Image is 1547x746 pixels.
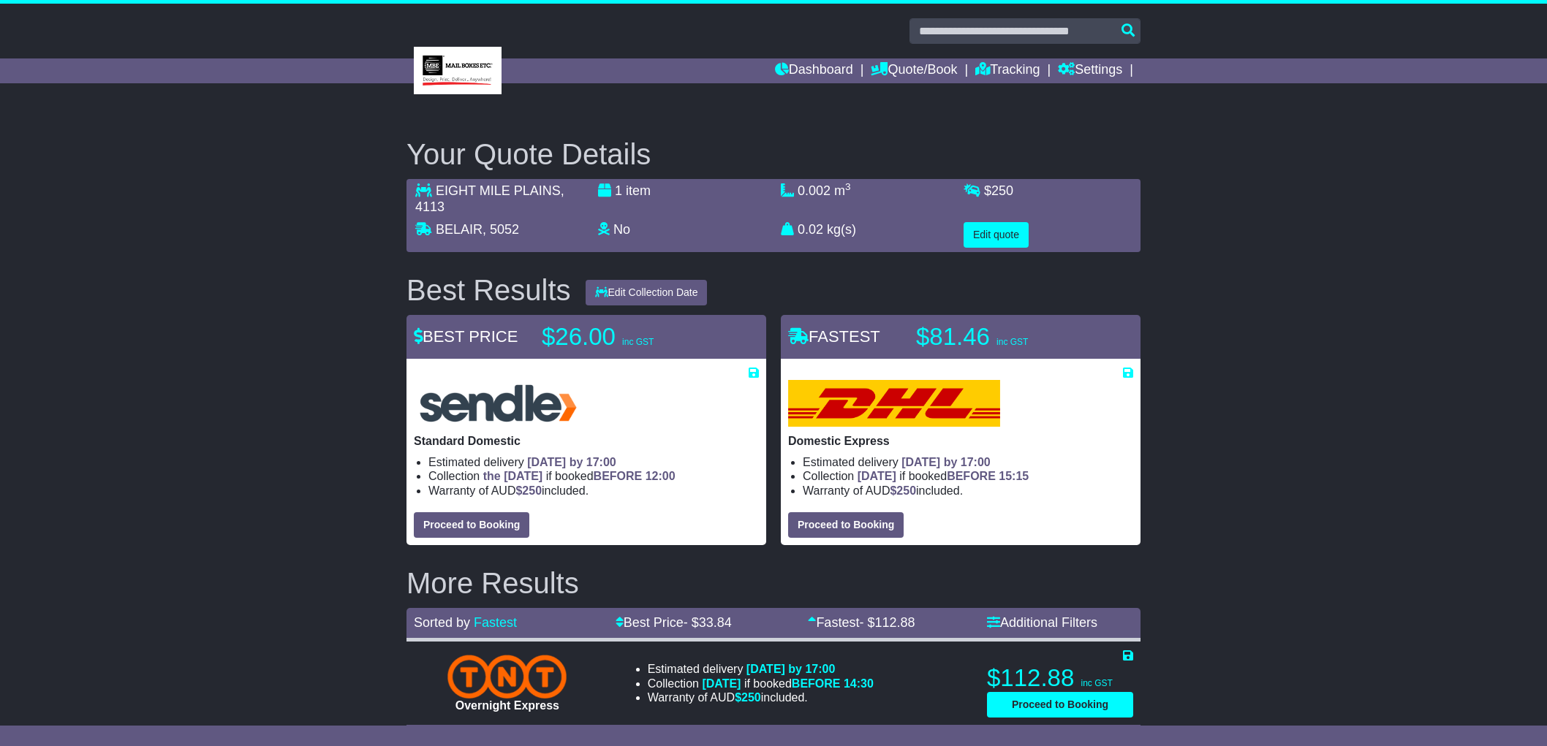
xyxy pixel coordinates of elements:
[594,470,643,482] span: BEFORE
[987,663,1133,693] p: $112.88
[999,470,1029,482] span: 15:15
[414,512,529,538] button: Proceed to Booking
[699,615,732,630] span: 33.84
[987,692,1133,718] button: Proceed to Booking
[648,677,874,690] li: Collection
[845,181,851,192] sup: 3
[542,322,725,351] p: $26.00
[515,484,542,497] span: $
[586,280,708,305] button: Edit Collection Date
[428,484,759,498] li: Warranty of AUD included.
[483,470,542,482] span: the [DATE]
[616,615,732,630] a: Best Price- $33.84
[916,322,1099,351] p: $81.46
[414,327,518,346] span: BEST PRICE
[844,677,874,690] span: 14:30
[792,677,841,690] span: BEFORE
[483,222,519,237] span: , 5052
[803,469,1133,483] li: Collection
[827,222,856,237] span: kg(s)
[1058,58,1122,83] a: Settings
[428,455,759,469] li: Estimated delivery
[991,183,1013,198] span: 250
[436,222,483,237] span: BELAIR
[964,222,1029,248] button: Edit quote
[626,183,651,198] span: item
[474,615,517,630] a: Fastest
[741,691,761,704] span: 250
[987,615,1097,630] a: Additional Filters
[1081,678,1112,688] span: inc GST
[414,47,502,94] img: MBE Eight Mile Plains
[798,183,831,198] span: 0.002
[803,484,1133,498] li: Warranty of AUD included.
[702,677,873,690] span: if booked
[414,434,759,448] p: Standard Domestic
[483,470,676,482] span: if booked
[858,470,1029,482] span: if booked
[415,183,564,214] span: , 4113
[406,138,1141,170] h2: Your Quote Details
[735,691,761,704] span: $
[522,484,542,497] span: 250
[622,337,654,347] span: inc GST
[399,274,578,306] div: Best Results
[947,470,996,482] span: BEFORE
[788,512,904,538] button: Proceed to Booking
[798,222,823,237] span: 0.02
[414,380,583,427] img: Sendle: Standard Domestic
[684,615,732,630] span: - $
[788,327,880,346] span: FASTEST
[859,615,915,630] span: - $
[436,183,561,198] span: EIGHT MILE PLAINS
[648,662,874,676] li: Estimated delivery
[803,455,1133,469] li: Estimated delivery
[890,484,916,497] span: $
[646,470,676,482] span: 12:00
[975,58,1040,83] a: Tracking
[613,222,630,237] span: No
[984,183,1013,198] span: $
[788,434,1133,448] p: Domestic Express
[788,380,1000,427] img: DHL: Domestic Express
[702,677,741,690] span: [DATE]
[414,615,470,630] span: Sorted by
[874,615,915,630] span: 112.88
[996,337,1028,347] span: inc GST
[527,456,616,468] span: [DATE] by 17:00
[615,183,622,198] span: 1
[896,484,916,497] span: 250
[406,567,1141,599] h2: More Results
[648,690,874,704] li: Warranty of AUD included.
[808,615,915,630] a: Fastest- $112.88
[901,456,991,468] span: [DATE] by 17:00
[746,663,836,675] span: [DATE] by 17:00
[834,183,851,198] span: m
[447,655,567,699] img: TNT Domestic: Overnight Express
[858,470,896,482] span: [DATE]
[428,469,759,483] li: Collection
[775,58,853,83] a: Dashboard
[871,58,957,83] a: Quote/Book
[455,699,559,712] span: Overnight Express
